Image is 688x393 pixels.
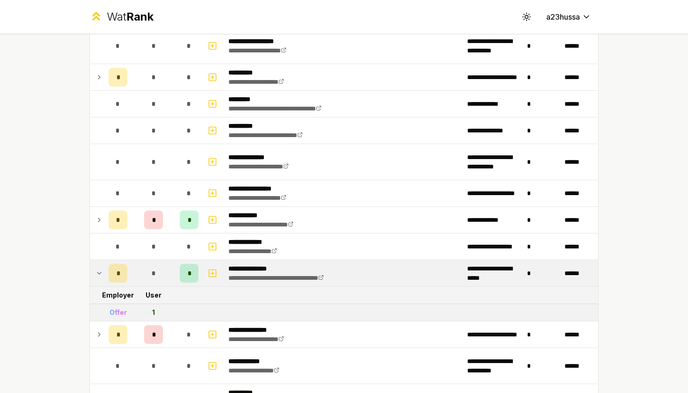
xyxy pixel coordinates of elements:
[152,308,155,317] div: 1
[131,287,176,304] td: User
[546,11,580,22] span: a23hussa
[110,308,127,317] div: Offer
[107,9,154,24] div: Wat
[89,9,154,24] a: WatRank
[105,287,131,304] td: Employer
[126,10,154,23] span: Rank
[539,8,599,25] button: a23hussa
